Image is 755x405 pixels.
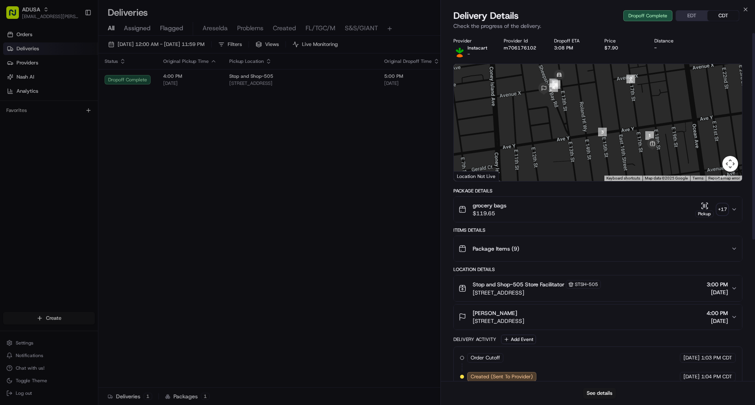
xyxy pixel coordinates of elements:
button: m706176102 [504,45,536,51]
span: 4:00 PM [707,309,728,317]
button: Map camera controls [722,156,738,172]
span: [PERSON_NAME] [473,309,517,317]
div: 3 [598,128,607,136]
span: 1:03 PM CDT [701,354,732,361]
div: Start new chat [27,75,129,83]
button: Pickup [695,202,714,217]
div: 5 [549,79,558,87]
button: Package Items (9) [454,236,742,261]
div: - [654,45,692,51]
span: STSH-505 [575,281,598,288]
span: Order Cutoff [471,354,500,361]
div: Pickup [695,211,714,217]
a: Terms [692,176,703,180]
div: Provider Id [504,38,541,44]
span: Package Items ( 9 ) [473,245,519,253]
span: Map data ©2025 Google [645,176,688,180]
span: [STREET_ADDRESS] [473,317,524,325]
img: Google [456,171,482,181]
div: 6 [552,80,560,89]
button: See details [583,388,616,399]
span: [DATE] [683,373,700,380]
div: 1 [645,131,654,140]
button: EDT [676,11,707,21]
button: Stop and Shop-505 Store FacilitatorSTSH-505[STREET_ADDRESS]3:00 PM[DATE] [454,275,742,301]
span: [DATE] [707,288,728,296]
div: 2 [626,75,635,83]
span: [DATE] [683,354,700,361]
button: Pickup+17 [695,202,728,217]
a: Report a map error [708,176,740,180]
div: Distance [654,38,692,44]
div: Dropoff ETA [554,38,592,44]
div: Items Details [453,227,742,233]
img: profile_instacart_ahold_partner.png [453,45,466,57]
a: Open this area in Google Maps (opens a new window) [456,171,482,181]
div: $7.90 [604,45,642,51]
span: - [468,51,470,57]
input: Clear [20,51,130,59]
div: 3:08 PM [554,45,592,51]
button: Keyboard shortcuts [606,176,640,181]
div: + 17 [717,204,728,215]
div: We're available if you need us! [27,83,99,89]
img: Nash [8,8,24,24]
img: 1736555255976-a54dd68f-1ca7-489b-9aae-adbdc363a1c4 [8,75,22,89]
div: Location Not Live [454,171,499,181]
div: 📗 [8,115,14,121]
span: API Documentation [74,114,126,122]
span: Created (Sent To Provider) [471,373,533,380]
span: grocery bags [473,202,506,209]
span: Delivery Details [453,9,519,22]
div: Price [604,38,642,44]
a: Powered byPylon [55,133,95,139]
button: grocery bags$119.65Pickup+17 [454,197,742,222]
span: [STREET_ADDRESS] [473,289,601,297]
button: Add Event [501,335,536,344]
div: Location Details [453,266,742,273]
a: 💻API Documentation [63,111,129,125]
span: [DATE] [707,317,728,325]
p: Welcome 👋 [8,31,143,44]
button: CDT [707,11,739,21]
span: 1:04 PM CDT [701,373,732,380]
div: Package Details [453,188,742,194]
a: 📗Knowledge Base [5,111,63,125]
span: Stop and Shop-505 Store Facilitator [473,280,564,288]
div: Provider [453,38,491,44]
div: Delivery Activity [453,336,496,343]
div: 💻 [66,115,73,121]
span: Pylon [78,133,95,139]
span: Instacart [468,45,487,51]
button: [PERSON_NAME][STREET_ADDRESS]4:00 PM[DATE] [454,304,742,330]
span: 3:00 PM [707,280,728,288]
span: $119.65 [473,209,506,217]
button: Start new chat [134,77,143,87]
span: Knowledge Base [16,114,60,122]
p: Check the progress of the delivery. [453,22,742,30]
